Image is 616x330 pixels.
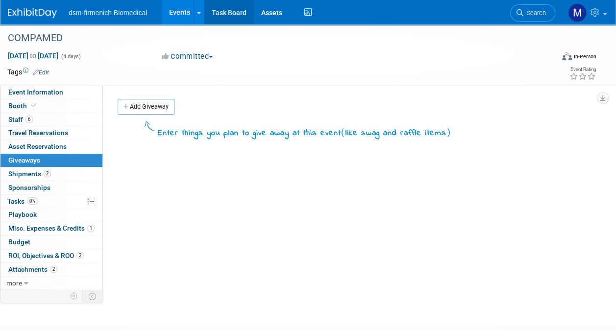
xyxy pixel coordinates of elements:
[0,154,102,167] a: Giveaways
[60,53,81,60] span: (4 days)
[87,225,95,232] span: 1
[0,126,102,140] a: Travel Reservations
[8,184,50,191] span: Sponsorships
[0,86,102,99] a: Event Information
[569,67,596,72] div: Event Rating
[33,69,49,76] a: Edit
[0,195,102,208] a: Tasks0%
[8,116,33,123] span: Staff
[568,3,587,22] img: Melanie Davison
[562,52,572,60] img: Format-Inperson.png
[573,53,596,60] div: In-Person
[8,102,38,110] span: Booth
[31,103,36,108] i: Booth reservation complete
[0,236,102,249] a: Budget
[6,279,22,287] span: more
[4,29,546,47] div: COMPAMED
[7,51,59,60] span: [DATE] [DATE]
[28,52,38,60] span: to
[341,127,345,137] span: (
[69,9,147,17] span: dsm-firmenich Biomedical
[8,129,68,137] span: Travel Reservations
[446,127,451,137] span: )
[8,238,30,246] span: Budget
[0,140,102,153] a: Asset Reservations
[511,51,596,66] div: Event Format
[0,167,102,181] a: Shipments2
[66,290,83,303] td: Personalize Event Tab Strip
[118,99,174,115] a: Add Giveaway
[158,51,217,62] button: Committed
[523,9,546,17] span: Search
[8,170,51,178] span: Shipments
[0,113,102,126] a: Staff6
[0,249,102,262] a: ROI, Objectives & ROO2
[0,222,102,235] a: Misc. Expenses & Credits1
[8,142,67,150] span: Asset Reservations
[0,99,102,113] a: Booth
[7,67,49,77] td: Tags
[8,265,57,273] span: Attachments
[8,8,57,18] img: ExhibitDay
[25,116,33,123] span: 6
[83,290,103,303] td: Toggle Event Tabs
[0,263,102,276] a: Attachments2
[8,156,40,164] span: Giveaways
[8,224,95,232] span: Misc. Expenses & Credits
[7,197,38,205] span: Tasks
[27,197,38,205] span: 0%
[0,181,102,194] a: Sponsorships
[76,252,84,259] span: 2
[8,211,37,218] span: Playbook
[8,252,84,259] span: ROI, Objectives & ROO
[44,170,51,177] span: 2
[50,265,57,273] span: 2
[0,277,102,290] a: more
[8,88,63,96] span: Event Information
[0,208,102,221] a: Playbook
[510,4,555,22] a: Search
[158,126,451,140] div: Enter things you plan to give away at this event like swag and raffle items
